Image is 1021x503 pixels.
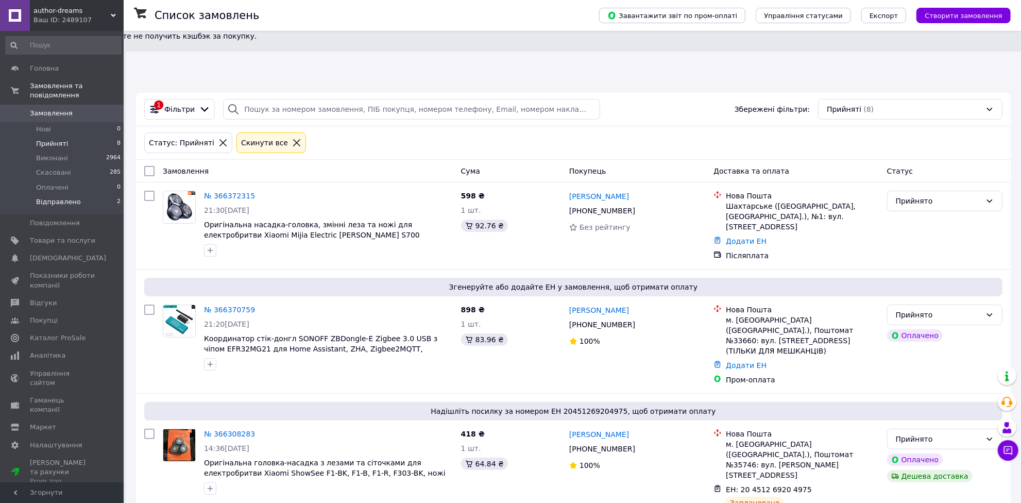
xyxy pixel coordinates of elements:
[36,139,68,148] span: Прийняті
[204,320,249,328] span: 21:20[DATE]
[30,236,95,245] span: Товари та послуги
[726,191,878,201] div: Нова Пошта
[204,459,446,488] a: Оригінальна головка-насадка з лезами та сіточками для електробритви Xiaomi ShowSee F1-BK, F1-B, F...
[30,64,59,73] span: Головна
[204,444,249,452] span: 14:36[DATE]
[30,477,95,486] div: Prom топ
[887,329,943,342] div: Оплачено
[30,441,82,450] span: Налаштування
[30,271,95,290] span: Показники роботи компанії
[567,204,637,218] div: [PHONE_NUMBER]
[569,305,629,315] a: [PERSON_NAME]
[30,219,80,228] span: Повідомлення
[30,298,57,308] span: Відгуки
[764,12,843,20] span: Управління статусами
[36,154,68,163] span: Виконані
[580,461,600,470] span: 100%
[461,220,508,232] div: 92.76 ₴
[726,237,767,245] a: Додати ЕН
[106,154,121,163] span: 2964
[163,191,195,223] img: Фото товару
[5,36,122,55] input: Пошук
[569,167,606,175] span: Покупець
[998,440,1018,461] button: Чат з покупцем
[896,309,981,321] div: Прийнято
[863,105,874,113] span: (8)
[896,195,981,207] div: Прийнято
[887,454,943,466] div: Оплачено
[896,433,981,445] div: Прийнято
[110,168,121,177] span: 285
[147,137,216,148] div: Статус: Прийняті
[756,8,851,23] button: Управління статусами
[204,306,255,314] a: № 366370759
[223,99,600,120] input: Пошук за номером замовлення, ПІБ покупця, номером телефону, Email, номером накладної
[861,8,907,23] button: Експорт
[30,351,65,360] span: Аналітика
[163,429,196,462] a: Фото товару
[726,439,878,480] div: м. [GEOGRAPHIC_DATA] ([GEOGRAPHIC_DATA].), Поштомат №35746: вул. [PERSON_NAME][STREET_ADDRESS]
[30,423,56,432] span: Маркет
[726,429,878,439] div: Нова Пошта
[461,167,480,175] span: Cума
[30,458,95,487] span: [PERSON_NAME] та рахунки
[30,369,95,388] span: Управління сайтом
[36,197,81,207] span: Відправлено
[204,334,437,363] a: Координатор стік-донгл SONOFF ZBDongle-E Zigbee 3.0 USB з чіпом EFR32MG21 для Home Assistant, ZHA...
[567,442,637,456] div: [PHONE_NUMBER]
[163,305,196,338] a: Фото товару
[925,12,1002,20] span: Створити замовлення
[36,125,51,134] span: Нові
[461,306,485,314] span: 898 ₴
[726,250,878,261] div: Післяплата
[117,197,121,207] span: 2
[580,337,600,345] span: 100%
[163,429,195,461] img: Фото товару
[580,223,631,231] span: Без рейтингу
[916,8,1011,23] button: Створити замовлення
[461,320,481,328] span: 1 шт.
[461,206,481,214] span: 1 шт.
[155,9,259,22] h1: Список замовлень
[870,12,898,20] span: Експорт
[163,305,195,337] img: Фото товару
[461,444,481,452] span: 1 шт.
[163,191,196,224] a: Фото товару
[726,361,767,370] a: Додати ЕН
[599,8,745,23] button: Завантажити звіт по пром-оплаті
[887,167,913,175] span: Статус
[117,139,121,148] span: 8
[887,470,973,482] div: Дешева доставка
[204,206,249,214] span: 21:30[DATE]
[30,316,58,325] span: Покупці
[204,221,420,249] a: Оригінальна насадка-головка, змінні леза та ножі для електробритви Xiaomi Mijia Electric [PERSON_...
[569,191,629,202] a: [PERSON_NAME]
[204,192,255,200] a: № 366372315
[461,333,508,346] div: 83.96 ₴
[30,396,95,414] span: Гаманець компанії
[567,317,637,332] div: [PHONE_NUMBER]
[726,315,878,356] div: м. [GEOGRAPHIC_DATA] ([GEOGRAPHIC_DATA].), Поштомат №33660: вул. [STREET_ADDRESS] (ТІЛЬКИ ДЛЯ МЕШ...
[204,430,255,438] a: № 366308283
[906,11,1011,19] a: Створити замовлення
[148,406,998,416] span: Надішліть посилку за номером ЕН 20451269204975, щоб отримати оплату
[735,104,810,114] span: Збережені фільтри:
[713,167,789,175] span: Доставка та оплата
[117,183,121,192] span: 0
[569,429,629,440] a: [PERSON_NAME]
[117,125,121,134] span: 0
[30,81,124,100] span: Замовлення та повідомлення
[239,137,290,148] div: Cкинути все
[827,104,861,114] span: Прийняті
[163,167,209,175] span: Замовлення
[164,104,195,114] span: Фільтри
[33,15,124,25] div: Ваш ID: 2489107
[36,183,69,192] span: Оплачені
[33,6,111,15] span: author-dreams
[726,485,812,494] span: ЕН: 20 4512 6920 4975
[461,192,485,200] span: 598 ₴
[148,282,998,292] span: Згенеруйте або додайте ЕН у замовлення, щоб отримати оплату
